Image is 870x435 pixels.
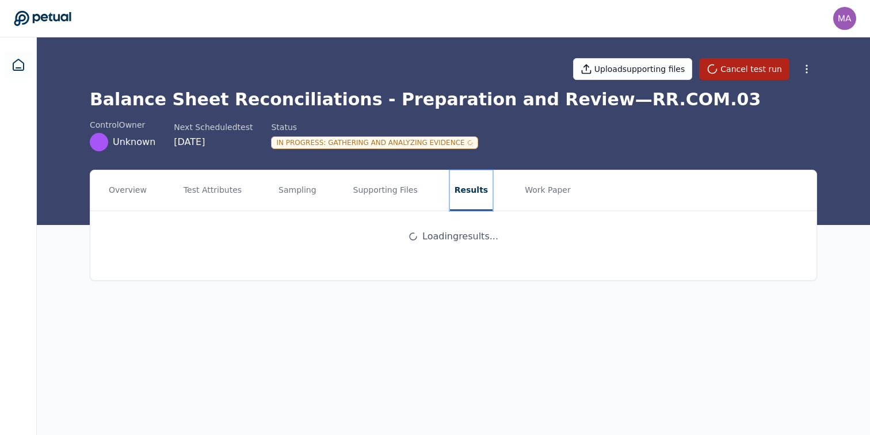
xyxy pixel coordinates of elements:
[271,136,478,149] div: In Progress : Gathering and Analyzing Evidence
[113,135,155,149] span: Unknown
[174,121,253,133] div: Next Scheduled test
[520,170,575,211] button: Work Paper
[699,58,789,80] button: Cancel test run
[90,119,155,131] div: control Owner
[796,59,817,79] button: More Options
[90,89,817,110] h1: Balance Sheet Reconciliations - Preparation and Review — RR.COM.03
[573,58,693,80] button: Uploadsupporting files
[409,230,498,243] div: Loading results ...
[349,170,422,211] button: Supporting Files
[174,135,253,149] div: [DATE]
[833,7,856,30] img: manali.agarwal@arm.com
[450,170,493,211] button: Results
[274,170,321,211] button: Sampling
[90,170,816,211] nav: Tabs
[104,170,151,211] button: Overview
[5,51,32,79] a: Dashboard
[271,121,478,133] div: Status
[179,170,246,211] button: Test Attributes
[14,10,71,26] a: Go to Dashboard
